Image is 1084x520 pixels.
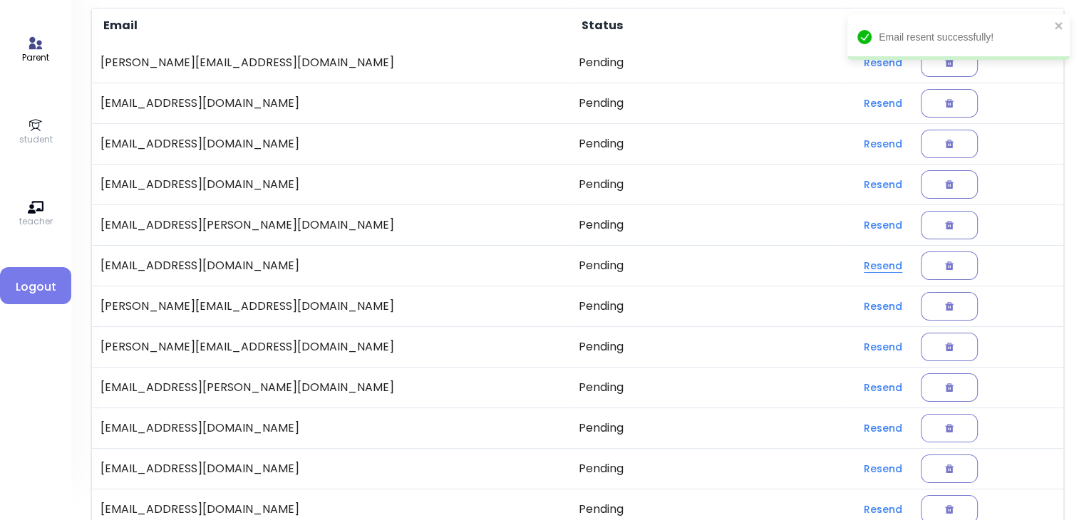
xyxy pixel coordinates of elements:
td: Pending [570,245,844,286]
td: Pending [570,448,844,489]
td: [EMAIL_ADDRESS][DOMAIN_NAME] [92,164,570,204]
td: [EMAIL_ADDRESS][PERSON_NAME][DOMAIN_NAME] [92,367,570,407]
td: [EMAIL_ADDRESS][PERSON_NAME][DOMAIN_NAME] [92,204,570,245]
td: Pending [570,83,844,123]
span: Logout [11,279,60,296]
td: Pending [570,123,844,164]
td: [EMAIL_ADDRESS][DOMAIN_NAME] [92,245,570,286]
button: Resend [852,456,914,482]
td: [PERSON_NAME][EMAIL_ADDRESS][DOMAIN_NAME] [92,286,570,326]
p: Parent [22,51,49,64]
td: Pending [570,407,844,448]
a: student [19,118,53,146]
button: Resend [852,172,914,197]
td: [EMAIL_ADDRESS][DOMAIN_NAME] [92,123,570,164]
td: [EMAIL_ADDRESS][DOMAIN_NAME] [92,448,570,489]
button: Resend [852,90,914,116]
span: Status [579,17,623,34]
button: Resend [852,293,914,319]
td: Pending [570,164,844,204]
td: [PERSON_NAME][EMAIL_ADDRESS][DOMAIN_NAME] [92,326,570,367]
td: Pending [570,286,844,326]
div: Email resent successfully! [879,30,1050,45]
td: Pending [570,367,844,407]
td: Pending [570,204,844,245]
td: [EMAIL_ADDRESS][DOMAIN_NAME] [92,407,570,448]
button: Resend [852,212,914,238]
a: Parent [22,36,49,64]
button: Resend [852,253,914,279]
a: teacher [19,199,53,228]
button: Resend [852,415,914,441]
button: Resend [852,131,914,157]
span: Email [100,17,138,34]
td: [EMAIL_ADDRESS][DOMAIN_NAME] [92,83,570,123]
td: Pending [570,326,844,367]
td: Pending [570,43,844,83]
p: student [19,133,53,146]
p: teacher [19,215,53,228]
td: [PERSON_NAME][EMAIL_ADDRESS][DOMAIN_NAME] [92,43,570,83]
button: Resend [852,375,914,400]
button: close [1054,20,1064,31]
button: Resend [852,334,914,360]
